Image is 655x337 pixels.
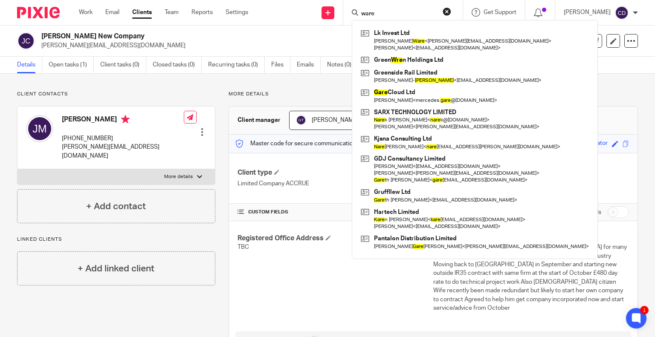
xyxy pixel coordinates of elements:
input: Search [360,10,437,18]
p: [PHONE_NUMBER] [62,134,184,143]
h4: Registered Office Address [238,234,433,243]
div: 1 [640,306,649,314]
h2: [PERSON_NAME] New Company [41,32,426,41]
p: Master code for secure communications and files [235,139,383,148]
img: svg%3E [17,32,35,50]
h4: [PERSON_NAME] [62,115,184,126]
a: Recurring tasks (0) [208,57,265,73]
a: Open tasks (1) [49,57,94,73]
p: Limited Company ACCRUE [238,179,433,188]
a: Details [17,57,42,73]
p: More details [229,91,638,98]
a: Settings [226,8,248,17]
h4: Client type [238,168,433,177]
p: More details [164,173,193,180]
a: Emails [297,57,321,73]
span: TBC [238,244,249,250]
p: Linked clients [17,236,215,243]
a: Email [105,8,119,17]
p: [PERSON_NAME][EMAIL_ADDRESS][DOMAIN_NAME] [62,143,184,160]
h4: + Add linked client [78,262,154,275]
img: svg%3E [615,6,629,20]
p: Client contacts [17,91,215,98]
img: svg%3E [296,115,306,125]
p: [PERSON_NAME] [564,8,611,17]
i: Primary [121,115,130,124]
h4: CUSTOM FIELDS [238,209,433,216]
h3: Client manager [238,116,281,124]
img: svg%3E [26,115,53,142]
img: Pixie [17,7,60,18]
span: [PERSON_NAME] [312,117,359,123]
a: Client tasks (0) [100,57,146,73]
a: Closed tasks (0) [153,57,202,73]
span: Get Support [484,9,516,15]
a: Clients [132,8,152,17]
span: Born in [GEOGRAPHIC_DATA] but lived in [GEOGRAPHIC_DATA] for many years Been employed by same fir... [433,244,627,311]
h4: + Add contact [86,200,146,213]
a: Notes (0) [327,57,358,73]
a: Work [79,8,93,17]
p: [PERSON_NAME][EMAIL_ADDRESS][DOMAIN_NAME] [41,41,522,50]
a: Team [165,8,179,17]
button: Clear [443,7,451,16]
a: Files [271,57,290,73]
a: Reports [191,8,213,17]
